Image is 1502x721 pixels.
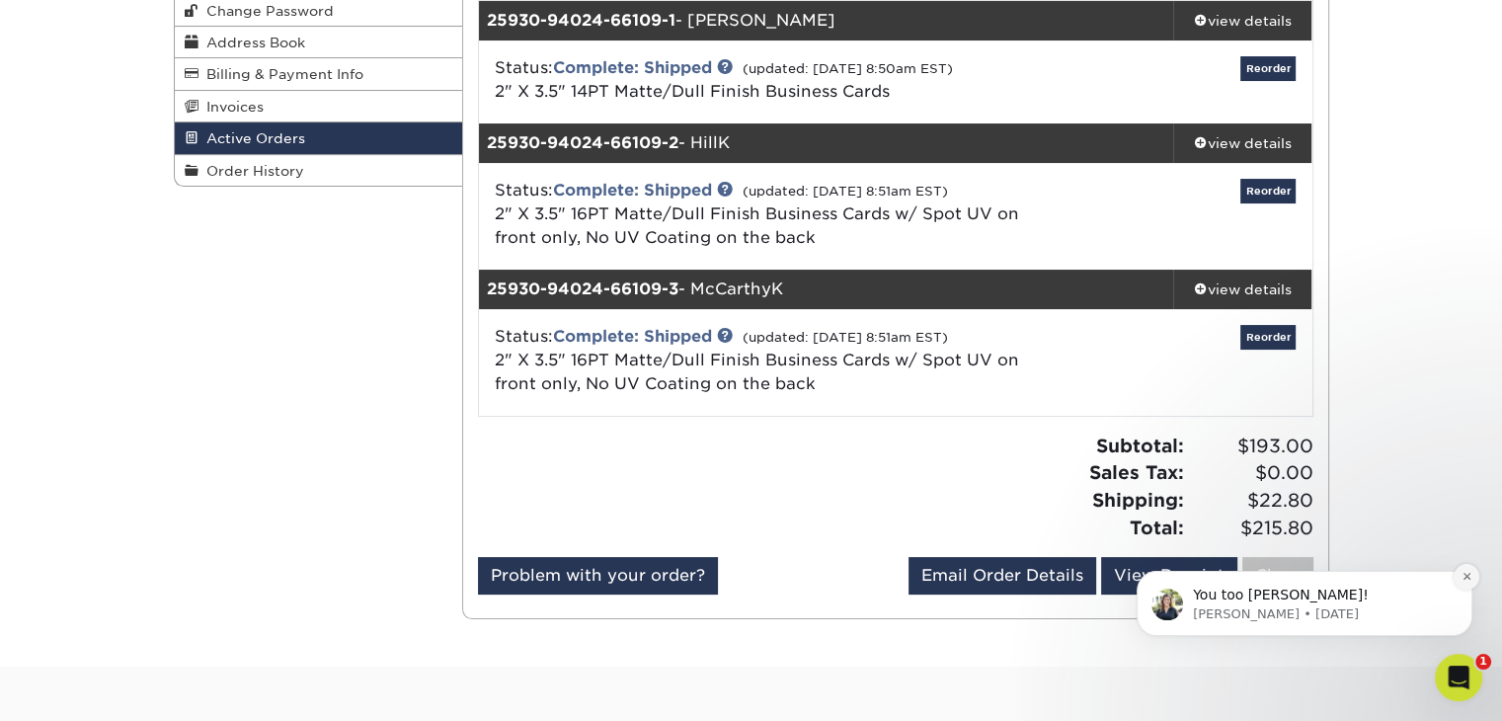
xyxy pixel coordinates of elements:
[198,163,304,179] span: Order History
[198,130,305,146] span: Active Orders
[743,330,948,345] small: (updated: [DATE] 8:51am EST)
[1190,433,1313,460] span: $193.00
[1475,654,1491,670] span: 1
[1096,435,1184,456] strong: Subtotal:
[1092,489,1184,511] strong: Shipping:
[1173,11,1312,31] div: view details
[175,122,463,154] a: Active Orders
[487,133,678,152] strong: 25930-94024-66109-2
[30,124,365,190] div: message notification from Irene, 2w ago. You too Natasha!
[175,58,463,90] a: Billing & Payment Info
[480,56,1034,104] div: Status:
[175,155,463,186] a: Order History
[1107,446,1502,668] iframe: Intercom notifications message
[198,99,264,115] span: Invoices
[86,140,262,156] span: You too [PERSON_NAME]!
[1173,270,1312,309] a: view details
[1240,179,1296,203] a: Reorder
[479,270,1173,309] div: - McCarthyK
[1435,654,1482,701] iframe: Intercom live chat
[198,3,334,19] span: Change Password
[553,181,712,200] a: Complete: Shipped
[86,159,341,177] p: Message from Irene, sent 2w ago
[553,327,712,346] a: Complete: Shipped
[487,11,675,30] strong: 25930-94024-66109-1
[479,1,1173,40] div: - [PERSON_NAME]
[175,27,463,58] a: Address Book
[1101,557,1237,595] a: View Receipt
[1240,56,1296,81] a: Reorder
[1089,461,1184,483] strong: Sales Tax:
[1173,1,1312,40] a: view details
[495,204,1019,247] a: 2" X 3.5" 16PT Matte/Dull Finish Business Cards w/ Spot UV on front only, No UV Coating on the back
[480,325,1034,396] div: Status:
[495,351,1019,393] a: 2" X 3.5" 16PT Matte/Dull Finish Business Cards w/ Spot UV on front only, No UV Coating on the back
[1173,133,1312,153] div: view details
[478,557,718,595] a: Problem with your order?
[743,184,948,199] small: (updated: [DATE] 8:51am EST)
[487,280,678,298] strong: 25930-94024-66109-3
[909,557,1096,595] a: Email Order Details
[347,118,372,143] button: Dismiss notification
[495,82,890,101] a: 2" X 3.5" 14PT Matte/Dull Finish Business Cards
[175,91,463,122] a: Invoices
[44,142,76,174] img: Profile image for Irene
[743,61,953,76] small: (updated: [DATE] 8:50am EST)
[198,66,363,82] span: Billing & Payment Info
[553,58,712,77] a: Complete: Shipped
[479,123,1173,163] div: - HillK
[1240,325,1296,350] a: Reorder
[1173,123,1312,163] a: view details
[198,35,305,50] span: Address Book
[480,179,1034,250] div: Status:
[1173,280,1312,299] div: view details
